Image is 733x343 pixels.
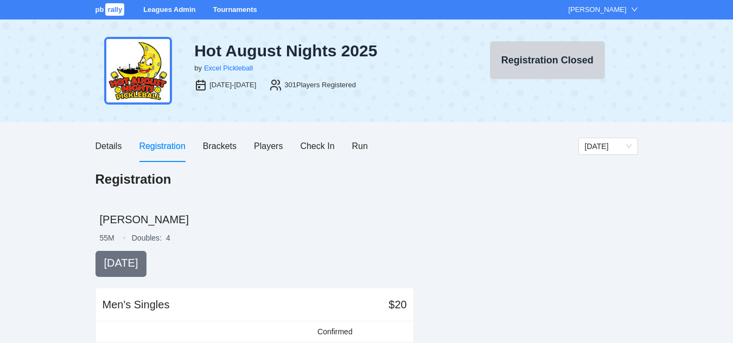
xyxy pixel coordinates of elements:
div: [PERSON_NAME] [569,4,627,15]
div: Registration [139,139,185,153]
div: [DATE]-[DATE] [209,80,256,90]
div: Players [254,139,283,153]
a: Leagues Admin [143,5,195,14]
div: Run [352,139,368,153]
div: 301 Players Registered [284,80,356,90]
div: Men's Singles [103,297,170,312]
a: Excel Pickleball [204,64,253,72]
td: Confirmed [313,321,357,342]
a: Tournaments [213,5,257,14]
div: Check In [300,139,334,153]
div: $20 [388,297,406,312]
img: hot-aug.png [104,37,172,105]
h1: Registration [95,171,171,188]
div: Hot August Nights 2025 [194,41,448,61]
div: by [194,63,202,74]
span: down [631,6,638,13]
div: Doubles : [132,232,162,243]
div: Details [95,139,122,153]
span: rally [105,3,124,16]
span: pb [95,5,104,14]
div: 4 [166,232,170,243]
span: [DATE] [104,257,138,269]
a: pbrally [95,5,126,14]
li: 55 M [100,232,132,243]
div: Brackets [203,139,237,153]
h2: [PERSON_NAME] [100,212,638,227]
span: Sunday [585,138,632,154]
button: Registration Closed [490,41,605,79]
